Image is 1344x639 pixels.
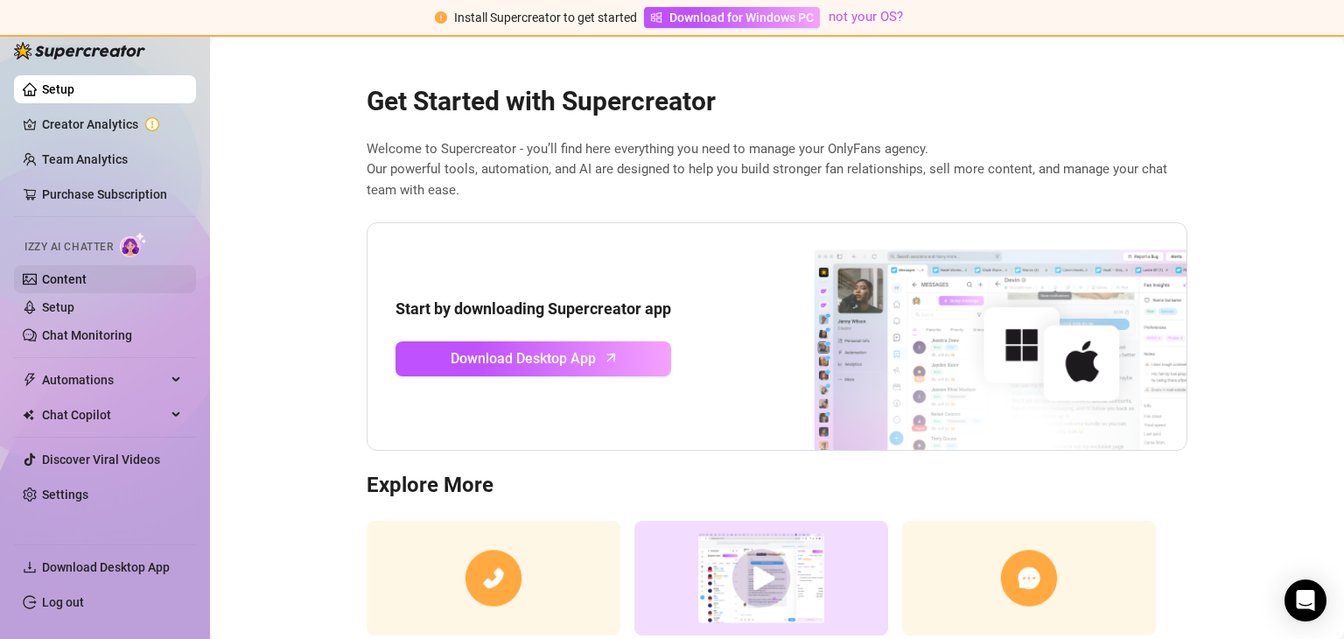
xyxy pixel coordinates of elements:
[23,373,37,387] span: thunderbolt
[395,299,671,318] strong: Start by downloading Supercreator app
[42,82,74,96] a: Setup
[23,560,37,574] span: download
[367,521,620,635] img: consulting call
[24,239,113,256] span: Izzy AI Chatter
[644,7,820,28] a: Download for Windows PC
[23,409,34,421] img: Chat Copilot
[669,8,814,27] span: Download for Windows PC
[435,11,447,24] span: exclamation-circle
[42,152,128,166] a: Team Analytics
[395,341,671,376] a: Download Desktop Apparrow-up
[42,366,166,394] span: Automations
[650,11,662,24] span: windows
[634,521,888,635] img: supercreator demo
[42,595,84,609] a: Log out
[42,110,182,138] a: Creator Analytics exclamation-circle
[42,328,132,342] a: Chat Monitoring
[14,42,145,60] img: logo-BBDzfeDw.svg
[42,300,74,314] a: Setup
[42,453,160,467] a: Discover Viral Videos
[451,348,596,369] span: Download Desktop App
[42,401,166,429] span: Chat Copilot
[902,521,1156,635] img: contact support
[454,11,637,25] span: Install Supercreator to get started
[42,560,170,574] span: Download Desktop App
[1284,579,1326,621] div: Open Intercom Messenger
[749,223,1186,451] img: download app
[120,232,147,257] img: AI Chatter
[42,180,182,208] a: Purchase Subscription
[42,272,87,286] a: Content
[42,488,88,502] a: Settings
[367,85,1187,118] h2: Get Started with Supercreator
[829,9,903,25] a: not your OS?
[367,139,1187,201] span: Welcome to Supercreator - you’ll find here everything you need to manage your OnlyFans agency. Ou...
[601,348,621,368] span: arrow-up
[367,472,1187,500] h3: Explore More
